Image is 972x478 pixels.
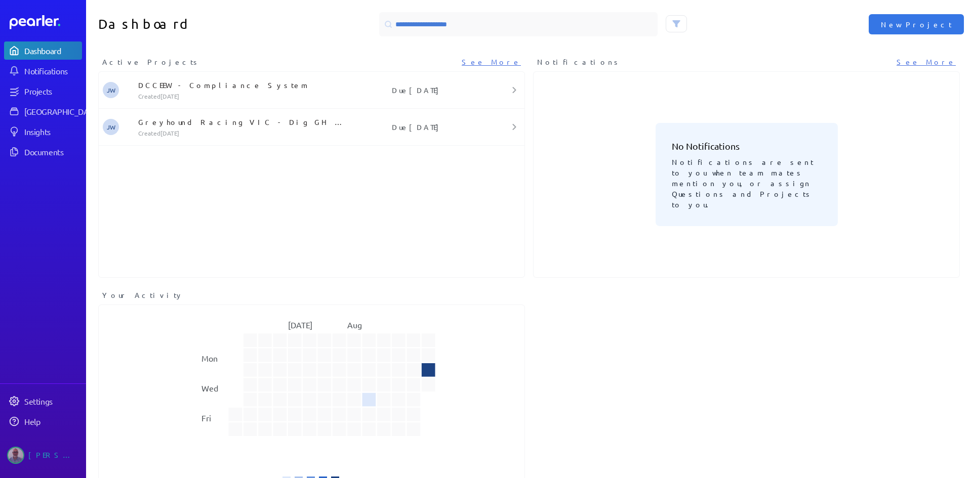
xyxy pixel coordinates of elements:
[98,12,308,36] h1: Dashboard
[201,413,211,423] text: Fri
[7,447,24,464] img: Jason Riches
[672,153,822,210] p: Notifications are sent to you when team mates mention you, or assign Questions and Projects to you.
[24,86,81,96] div: Projects
[347,122,489,132] p: Due [DATE]
[897,57,956,67] a: See More
[24,396,81,406] div: Settings
[4,412,82,430] a: Help
[4,143,82,161] a: Documents
[201,353,218,363] text: Mon
[24,46,81,56] div: Dashboard
[102,290,184,300] span: Your Activity
[4,41,82,60] a: Dashboard
[881,19,952,29] span: New Project
[138,80,347,90] p: DCCEEW - Compliance System
[24,416,81,426] div: Help
[4,443,82,468] a: Jason Riches's photo[PERSON_NAME]
[4,392,82,410] a: Settings
[138,92,347,100] p: Created [DATE]
[869,14,964,34] button: New Project
[462,57,521,67] a: See More
[138,117,347,127] p: Greyhound Racing VIC - Dig GH Lifecyle Tracking
[103,119,119,135] span: Jeremy Williams
[28,447,79,464] div: [PERSON_NAME]
[537,57,621,67] span: Notifications
[288,320,312,330] text: [DATE]
[102,57,200,67] span: Active Projects
[10,15,82,29] a: Dashboard
[4,62,82,80] a: Notifications
[138,129,347,137] p: Created [DATE]
[4,82,82,100] a: Projects
[4,102,82,120] a: [GEOGRAPHIC_DATA]
[24,126,81,137] div: Insights
[347,85,489,95] p: Due [DATE]
[103,82,119,98] span: Jeremy Williams
[24,106,100,116] div: [GEOGRAPHIC_DATA]
[4,122,82,141] a: Insights
[24,147,81,157] div: Documents
[672,139,822,153] h3: No Notifications
[201,383,218,393] text: Wed
[347,320,362,330] text: Aug
[24,66,81,76] div: Notifications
